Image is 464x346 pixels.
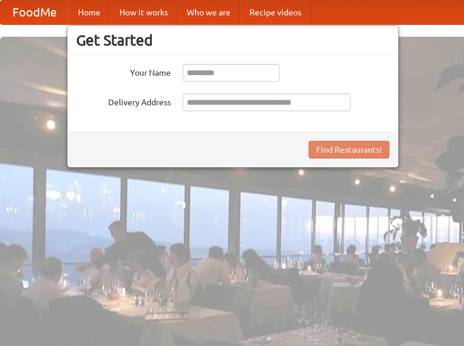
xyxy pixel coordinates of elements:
[76,93,171,108] label: Delivery Address
[1,1,69,24] a: FoodMe
[177,1,240,24] a: Who we are
[110,1,177,24] a: How it works
[309,141,390,159] button: Find Restaurants!
[69,1,110,24] a: Home
[76,64,171,79] label: Your Name
[76,31,390,49] h3: Get Started
[240,1,311,24] a: Recipe videos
